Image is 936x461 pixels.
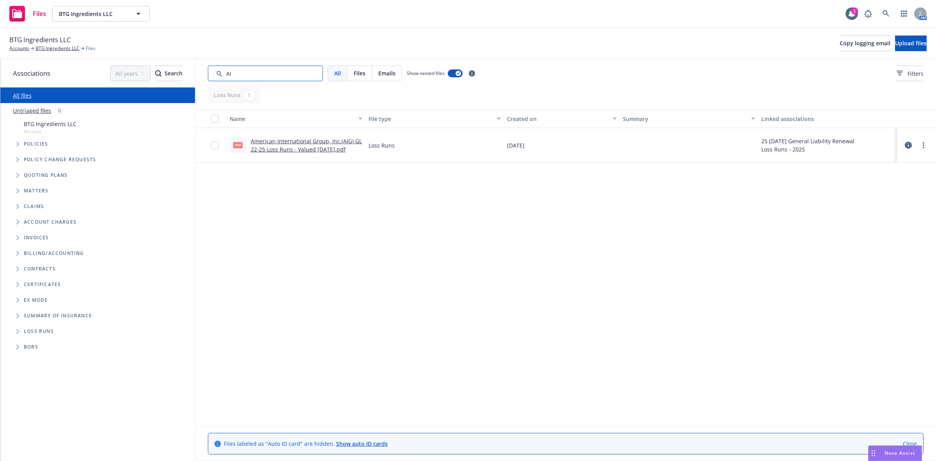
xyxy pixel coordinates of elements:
[761,145,854,153] div: Loss Runs - 2025
[908,69,924,78] span: Filters
[24,120,76,128] span: BTG Ingredients LLC
[59,10,126,18] span: BTG Ingredients LLC
[24,173,68,178] span: Quoting plans
[227,109,365,128] button: Name
[13,92,32,99] a: All files
[860,6,876,21] a: Report a Bug
[24,235,49,240] span: Invoices
[369,115,493,123] div: File type
[86,45,96,52] span: Files
[369,141,395,150] span: Loss Runs
[903,440,917,448] a: Close
[251,137,362,153] a: American International Group, Inc.(AIG) GL 22-25 Loss Runs - Valued [DATE].pdf
[24,128,76,135] span: Account
[33,11,46,17] span: Files
[407,70,445,77] span: Show nested files
[0,118,195,246] div: Tree Example
[919,141,928,150] a: more
[378,69,395,77] span: Emails
[35,45,80,52] a: BTG Ingredients LLC
[6,3,49,25] a: Files
[230,115,354,123] div: Name
[224,440,388,448] span: Files labeled as "Auto ID card" are hidden.
[895,39,927,47] span: Upload files
[24,251,84,256] span: Billing/Accounting
[24,157,96,162] span: Policy change requests
[354,69,365,77] span: Files
[758,109,897,128] button: Linked associations
[761,115,894,123] div: Linked associations
[896,6,912,21] a: Switch app
[24,329,54,334] span: Loss Runs
[897,66,924,81] button: Filters
[155,66,183,81] div: Search
[761,137,854,145] div: 25 [DATE] General Liability Renewal
[9,35,71,45] span: BTG Ingredients LLC
[840,36,890,51] button: Copy logging email
[507,141,525,150] span: [DATE]
[208,66,323,81] input: Search by keyword...
[878,6,894,21] a: Search
[52,6,150,21] button: BTG Ingredients LLC
[9,45,29,52] a: Accounts
[620,109,759,128] button: Summary
[0,246,195,355] div: Folder Tree Example
[851,7,858,14] div: 1
[336,440,388,447] a: Show auto ID cards
[211,141,219,149] input: Toggle Row Selected
[24,282,61,287] span: Certificates
[365,109,504,128] button: File type
[24,142,48,146] span: Policies
[155,70,161,77] svg: Search
[885,450,915,456] span: Nova Assist
[868,445,922,461] button: Nova Assist
[24,267,56,271] span: Contracts
[24,313,92,318] span: Summary of insurance
[623,115,747,123] div: Summary
[54,106,65,115] div: 0
[211,115,219,123] input: Select all
[24,220,76,224] span: Account charges
[24,345,38,349] span: BORs
[840,39,890,47] span: Copy logging email
[24,204,44,209] span: Claims
[13,68,50,78] span: Associations
[504,109,619,128] button: Created on
[895,36,927,51] button: Upload files
[233,142,243,148] span: pdf
[13,107,51,115] a: Untriaged files
[334,69,341,77] span: All
[155,66,183,81] button: SearchSearch
[24,298,48,303] span: Ex Mods
[869,446,878,461] div: Drag to move
[897,69,924,78] span: Filters
[24,189,48,193] span: Matters
[507,115,608,123] div: Created on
